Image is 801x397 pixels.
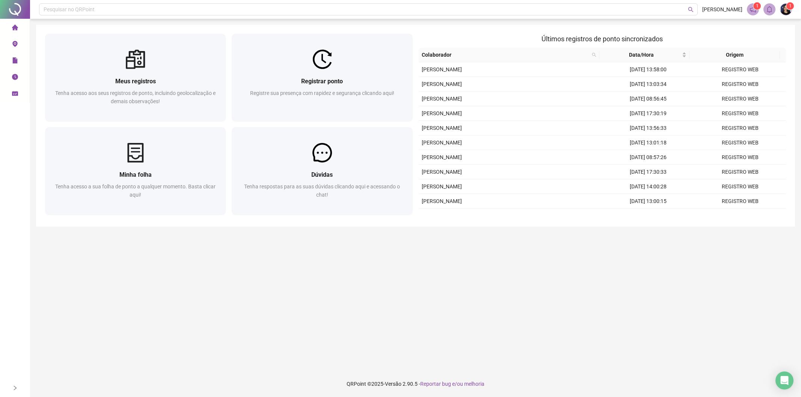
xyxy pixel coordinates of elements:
[694,77,786,92] td: REGISTRO WEB
[786,2,794,10] sup: Atualize o seu contato no menu Meus Dados
[301,78,343,85] span: Registrar ponto
[55,90,216,104] span: Tenha acesso aos seus registros de ponto, incluindo geolocalização e demais observações!
[602,150,694,165] td: [DATE] 08:57:26
[45,127,226,215] a: Minha folhaTenha acesso a sua folha de ponto a qualquer momento. Basta clicar aqui!
[602,51,681,59] span: Data/Hora
[422,96,462,102] span: [PERSON_NAME]
[694,165,786,179] td: REGISTRO WEB
[542,35,663,43] span: Últimos registros de ponto sincronizados
[694,135,786,150] td: REGISTRO WEB
[422,125,462,131] span: [PERSON_NAME]
[694,92,786,106] td: REGISTRO WEB
[422,198,462,204] span: [PERSON_NAME]
[119,171,152,178] span: Minha folha
[599,48,690,62] th: Data/Hora
[750,6,756,13] span: notification
[12,54,18,69] span: file
[422,66,462,72] span: [PERSON_NAME]
[422,110,462,116] span: [PERSON_NAME]
[115,78,156,85] span: Meus registros
[311,171,333,178] span: Dúvidas
[232,34,412,121] a: Registrar pontoRegistre sua presença com rapidez e segurança clicando aqui!
[789,3,792,9] span: 1
[590,49,598,60] span: search
[694,62,786,77] td: REGISTRO WEB
[55,183,216,198] span: Tenha acesso a sua folha de ponto a qualquer momento. Basta clicar aqui!
[385,381,401,387] span: Versão
[602,165,694,179] td: [DATE] 17:30:33
[702,5,742,14] span: [PERSON_NAME]
[602,77,694,92] td: [DATE] 13:03:34
[694,194,786,209] td: REGISTRO WEB
[422,169,462,175] span: [PERSON_NAME]
[602,179,694,194] td: [DATE] 14:00:28
[602,92,694,106] td: [DATE] 08:56:45
[422,183,462,189] span: [PERSON_NAME]
[232,127,412,215] a: DúvidasTenha respostas para as suas dúvidas clicando aqui e acessando o chat!
[602,209,694,223] td: [DATE] 09:02:09
[780,4,792,15] img: 65001
[602,194,694,209] td: [DATE] 13:00:15
[244,183,400,198] span: Tenha respostas para as suas dúvidas clicando aqui e acessando o chat!
[422,140,462,146] span: [PERSON_NAME]
[694,121,786,135] td: REGISTRO WEB
[422,51,589,59] span: Colaborador
[756,3,759,9] span: 1
[775,371,793,389] div: Open Intercom Messenger
[12,87,18,102] span: schedule
[689,48,780,62] th: Origem
[753,2,761,10] sup: 1
[12,21,18,36] span: home
[694,150,786,165] td: REGISTRO WEB
[422,154,462,160] span: [PERSON_NAME]
[602,121,694,135] td: [DATE] 13:56:33
[602,135,694,150] td: [DATE] 13:01:18
[12,38,18,53] span: environment
[12,71,18,86] span: clock-circle
[12,385,18,391] span: right
[766,6,773,13] span: bell
[30,371,801,397] footer: QRPoint © 2025 - 2.90.5 -
[694,179,786,194] td: REGISTRO WEB
[422,81,462,87] span: [PERSON_NAME]
[420,381,484,387] span: Reportar bug e/ou melhoria
[602,62,694,77] td: [DATE] 13:58:00
[694,106,786,121] td: REGISTRO WEB
[592,53,596,57] span: search
[694,209,786,223] td: REGISTRO WEB
[250,90,394,96] span: Registre sua presença com rapidez e segurança clicando aqui!
[45,34,226,121] a: Meus registrosTenha acesso aos seus registros de ponto, incluindo geolocalização e demais observa...
[688,7,694,12] span: search
[602,106,694,121] td: [DATE] 17:30:19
